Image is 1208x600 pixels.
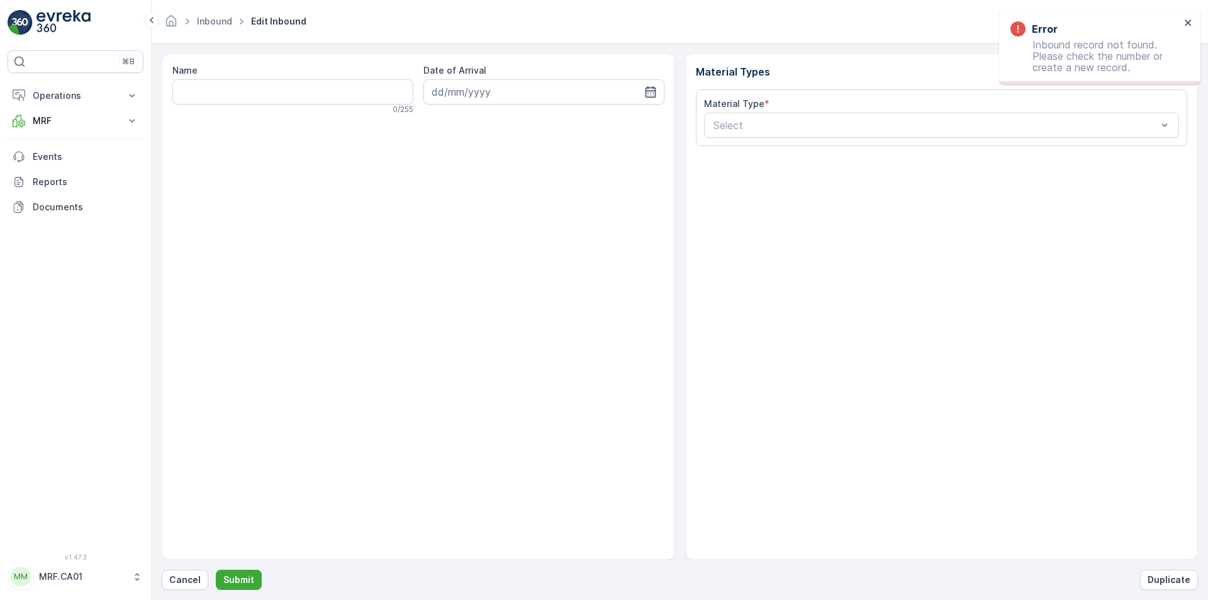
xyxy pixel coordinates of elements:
[1148,574,1190,586] p: Duplicate
[393,105,413,115] p: 0 / 255
[8,195,143,220] a: Documents
[162,570,208,590] button: Cancel
[216,570,262,590] button: Submit
[122,57,135,67] p: ⌘B
[423,79,664,105] input: dd/mm/yyyy
[33,89,118,102] p: Operations
[8,144,143,169] a: Events
[164,19,178,30] a: Homepage
[172,65,198,76] label: Name
[169,574,201,586] p: Cancel
[1032,21,1058,37] h3: Error
[8,10,33,35] img: logo
[11,567,31,587] div: MM
[1140,570,1198,590] button: Duplicate
[39,570,126,583] p: MRF.CA01
[33,201,138,213] p: Documents
[696,64,1188,79] p: Material Types
[1184,18,1193,30] button: close
[704,98,764,109] label: Material Type
[423,65,486,76] label: Date of Arrival
[223,574,254,586] p: Submit
[33,115,118,127] p: MRF
[8,83,143,108] button: Operations
[36,10,91,35] img: logo_light-DOdMpM7g.png
[33,150,138,163] p: Events
[713,118,1158,133] p: Select
[8,108,143,133] button: MRF
[33,176,138,188] p: Reports
[8,169,143,195] a: Reports
[249,15,309,28] span: Edit Inbound
[197,16,232,26] a: Inbound
[8,563,143,590] button: MMMRF.CA01
[1010,39,1180,73] p: Inbound record not found. Please check the number or create a new record.
[8,553,143,561] span: v 1.47.3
